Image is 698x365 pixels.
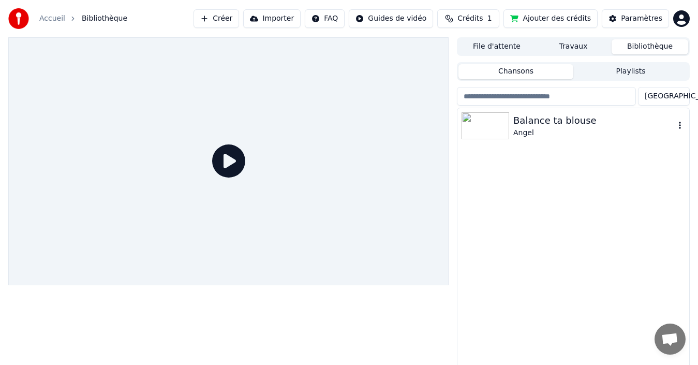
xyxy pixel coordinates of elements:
[8,8,29,29] img: youka
[487,13,492,24] span: 1
[621,13,662,24] div: Paramètres
[82,13,127,24] span: Bibliothèque
[513,113,675,128] div: Balance ta blouse
[535,39,612,54] button: Travaux
[349,9,433,28] button: Guides de vidéo
[513,128,675,138] div: Angel
[194,9,239,28] button: Créer
[458,39,535,54] button: File d'attente
[602,9,669,28] button: Paramètres
[39,13,127,24] nav: breadcrumb
[39,13,65,24] a: Accueil
[655,324,686,355] a: Ouvrir le chat
[243,9,301,28] button: Importer
[503,9,598,28] button: Ajouter des crédits
[437,9,499,28] button: Crédits1
[573,64,688,79] button: Playlists
[457,13,483,24] span: Crédits
[305,9,345,28] button: FAQ
[612,39,688,54] button: Bibliothèque
[458,64,573,79] button: Chansons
